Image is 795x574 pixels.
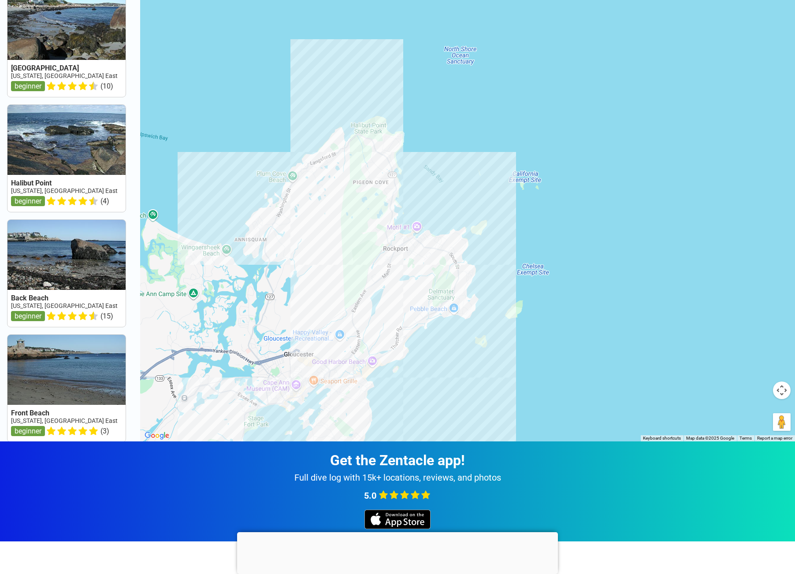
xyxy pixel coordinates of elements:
[142,430,171,441] a: Open this area in Google Maps (opens a new window)
[142,430,171,441] img: Google
[643,435,681,441] button: Keyboard shortcuts
[237,532,558,572] iframe: Advertisement
[773,381,791,399] button: Map camera controls
[11,452,784,469] div: Get the Zentacle app!
[757,436,792,441] a: Report a map error
[364,490,376,501] span: 5.0
[11,472,784,483] div: Full dive log with 15k+ locations, reviews, and photos
[686,436,734,441] span: Map data ©2025 Google
[739,436,752,441] a: Terms (opens in new tab)
[364,510,431,529] img: iOS app store
[773,413,791,431] button: Drag Pegman onto the map to open Street View
[364,522,431,531] a: iOS app store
